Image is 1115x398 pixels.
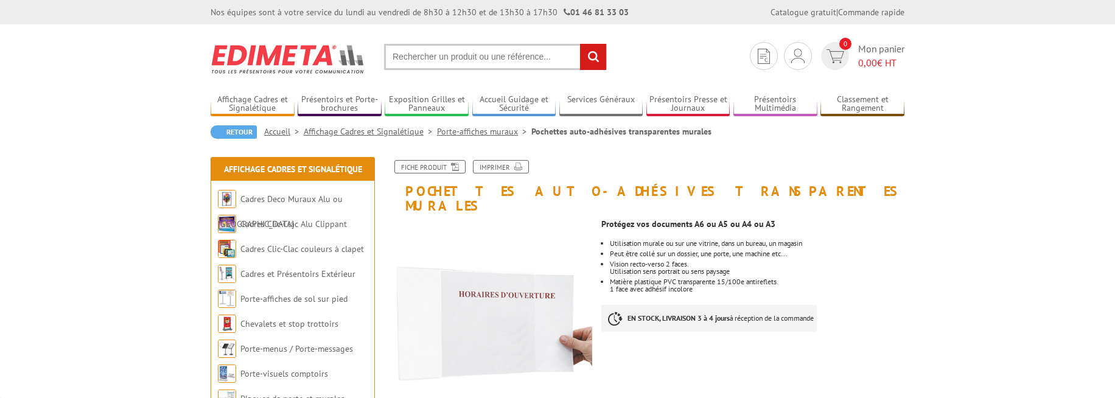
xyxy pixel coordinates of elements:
[218,240,236,258] img: Cadres Clic-Clac couleurs à clapet
[559,94,643,114] a: Services Généraux
[218,340,236,358] img: Porte-menus / Porte-messages
[218,190,236,208] img: Cadres Deco Muraux Alu ou Bois
[240,268,355,279] a: Cadres et Présentoirs Extérieur
[818,42,904,70] a: devis rapide 0 Mon panier 0,00€ HT
[240,343,353,354] a: Porte-menus / Porte-messages
[218,290,236,308] img: Porte-affiches de sol sur pied
[858,42,904,70] span: Mon panier
[733,94,817,114] a: Présentoirs Multimédia
[758,49,770,64] img: devis rapide
[384,44,607,70] input: Rechercher un produit ou une référence...
[240,243,364,254] a: Cadres Clic-Clac couleurs à clapet
[240,368,328,379] a: Porte-visuels comptoirs
[564,7,629,18] strong: 01 46 81 33 03
[437,126,531,137] a: Porte-affiches muraux
[791,49,805,63] img: devis rapide
[472,94,556,114] a: Accueil Guidage et Sécurité
[839,38,851,50] span: 0
[211,125,257,139] a: Retour
[240,293,348,304] a: Porte-affiches de sol sur pied
[610,250,904,257] li: Peut être collé sur un dossier, une porte, une machine etc...
[838,7,904,18] a: Commande rapide
[385,94,469,114] a: Exposition Grilles et Panneaux
[601,305,817,332] p: à réception de la commande
[610,240,904,247] li: Utilisation murale ou sur une vitrine, dans un bureau, un magasin
[240,318,338,329] a: Chevalets et stop trottoirs
[610,285,904,293] p: 1 face avec adhésif incolore
[394,160,466,173] a: Fiche produit
[601,218,775,229] strong: Protégez vos documents A6 ou A5 ou A4 ou A3
[298,94,382,114] a: Présentoirs et Porte-brochures
[827,49,844,63] img: devis rapide
[610,260,904,268] p: Vision recto-verso 2 faces.
[224,164,362,175] a: Affichage Cadres et Signalétique
[304,126,437,137] a: Affichage Cadres et Signalétique
[211,37,366,82] img: Edimeta
[627,313,730,323] strong: EN STOCK, LIVRAISON 3 à 4 jours
[473,160,529,173] a: Imprimer
[771,6,904,18] div: |
[580,44,606,70] input: rechercher
[211,6,629,18] div: Nos équipes sont à votre service du lundi au vendredi de 8h30 à 12h30 et de 13h30 à 17h30
[218,265,236,283] img: Cadres et Présentoirs Extérieur
[378,160,914,213] h1: Pochettes auto-adhésives transparentes murales
[610,278,904,285] p: Matière plastique PVC transparente 15/100e antireflets.
[646,94,730,114] a: Présentoirs Presse et Journaux
[771,7,836,18] a: Catalogue gratuit
[240,218,347,229] a: Cadres Clic-Clac Alu Clippant
[264,126,304,137] a: Accueil
[218,315,236,333] img: Chevalets et stop trottoirs
[531,125,711,138] li: Pochettes auto-adhésives transparentes murales
[211,94,295,114] a: Affichage Cadres et Signalétique
[610,268,904,275] p: Utilisation sens portrait ou sens paysage
[858,56,904,70] span: € HT
[218,194,343,229] a: Cadres Deco Muraux Alu ou [GEOGRAPHIC_DATA]
[218,365,236,383] img: Porte-visuels comptoirs
[858,57,877,69] span: 0,00
[820,94,904,114] a: Classement et Rangement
